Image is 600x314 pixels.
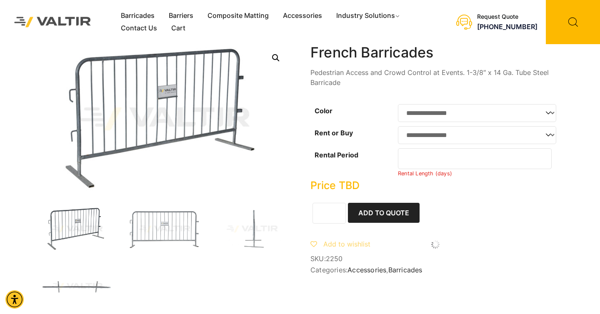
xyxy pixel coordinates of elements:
[114,10,162,22] a: Barricades
[310,255,560,263] span: SKU:
[326,254,343,263] span: 2250
[329,10,408,22] a: Industry Solutions
[398,148,552,169] input: Number
[310,146,398,179] th: Rental Period
[268,50,283,65] a: Open this option
[114,22,164,35] a: Contact Us
[6,9,99,35] img: Valtir Rentals
[315,129,353,137] label: Rent or Buy
[127,207,202,252] img: A metallic crowd control barrier with vertical bars and a sign labeled "VALTIR" in the center.
[276,10,329,22] a: Accessories
[40,207,115,252] img: A metallic crowd control barrier with vertical bars and a sign, designed for event management.
[312,203,346,224] input: Product quantity
[347,266,386,274] a: Accessories
[5,290,24,309] div: Accessibility Menu
[477,13,537,20] div: Request Quote
[40,264,115,309] img: A long, straight metal bar with two perpendicular extensions on either side, likely a tool or par...
[348,203,420,223] button: Add to Quote
[162,10,200,22] a: Barriers
[398,170,452,177] small: Rental Length (days)
[164,22,192,35] a: Cart
[310,266,560,274] span: Categories: ,
[388,266,422,274] a: Barricades
[477,22,537,31] a: call (888) 496-3625
[200,10,276,22] a: Composite Matting
[310,44,560,61] h1: French Barricades
[310,67,560,87] p: Pedestrian Access and Crowd Control at Events. 1-3/8″ x 14 Ga. Tube Steel Barricade
[215,207,290,252] img: A vertical metal stand with a base, designed for stability, shown against a plain background.
[310,179,360,192] bdi: Price TBD
[315,107,332,115] label: Color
